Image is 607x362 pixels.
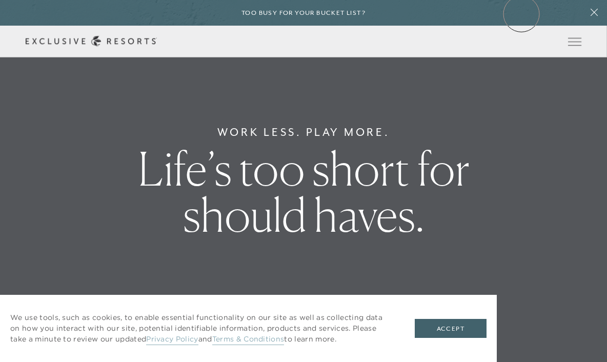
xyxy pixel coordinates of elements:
[415,319,487,338] button: Accept
[10,312,394,345] p: We use tools, such as cookies, to enable essential functionality on our site as well as collectin...
[212,334,285,345] a: Terms & Conditions
[568,38,581,45] button: Open navigation
[217,124,390,140] h6: Work Less. Play More.
[146,334,198,345] a: Privacy Policy
[241,8,366,18] h6: Too busy for your bucket list?
[106,146,501,238] h1: Life’s too short for should haves.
